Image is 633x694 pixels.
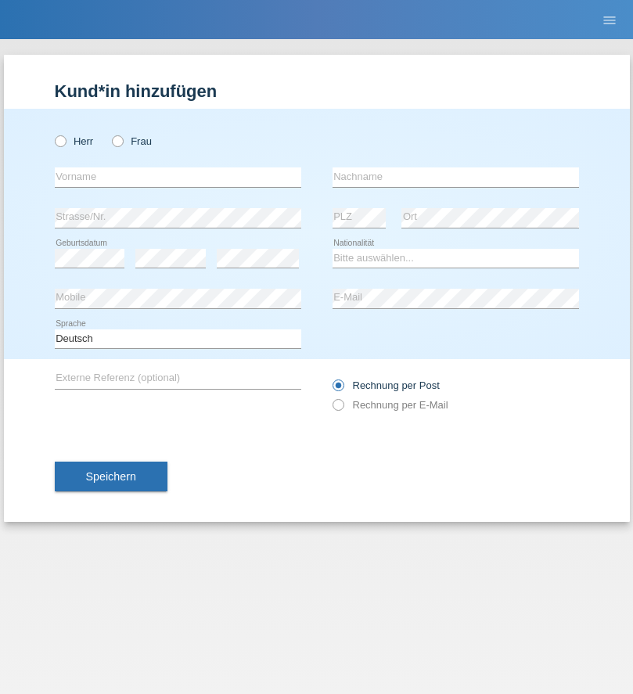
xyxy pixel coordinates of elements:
[333,399,448,411] label: Rechnung per E-Mail
[55,135,94,147] label: Herr
[602,13,617,28] i: menu
[333,379,343,399] input: Rechnung per Post
[594,15,625,24] a: menu
[112,135,122,146] input: Frau
[55,135,65,146] input: Herr
[112,135,152,147] label: Frau
[55,462,167,491] button: Speichern
[333,399,343,419] input: Rechnung per E-Mail
[333,379,440,391] label: Rechnung per Post
[55,81,579,101] h1: Kund*in hinzufügen
[86,470,136,483] span: Speichern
